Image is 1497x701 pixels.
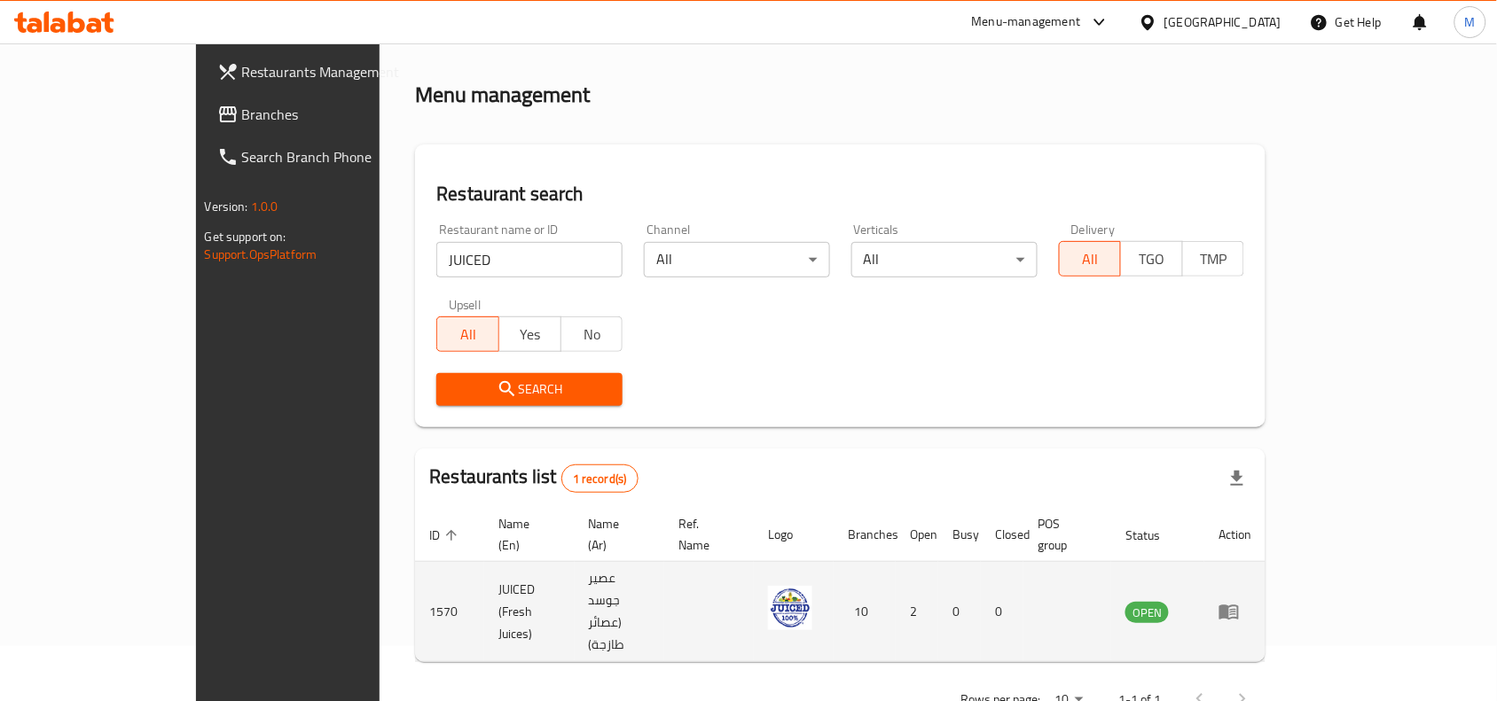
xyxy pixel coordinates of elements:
th: Closed [981,508,1023,562]
td: JUICED (Fresh Juices) [484,562,574,662]
span: TGO [1128,246,1176,272]
span: 1.0.0 [251,195,278,218]
span: Search Branch Phone [242,146,432,167]
label: Upsell [449,299,482,311]
div: Menu-management [972,12,1081,33]
span: M [1465,12,1476,32]
span: Status [1125,525,1183,546]
button: All [436,316,499,352]
h2: Menu management [415,81,590,109]
div: OPEN [1125,602,1169,623]
button: TMP [1182,241,1245,277]
th: Open [896,508,938,562]
button: Yes [498,316,561,352]
input: Search for restaurant name or ID.. [436,242,623,277]
td: 0 [981,562,1023,662]
th: Busy [938,508,981,562]
span: Branches [242,104,432,125]
td: 1570 [415,562,484,662]
td: 10 [834,562,896,662]
span: All [444,322,492,347]
span: POS group [1038,513,1090,556]
div: Export file [1216,457,1258,500]
div: All [851,242,1038,277]
button: All [1059,241,1122,277]
span: Version: [205,195,248,218]
th: Branches [834,508,896,562]
span: Yes [506,322,554,347]
button: TGO [1120,241,1183,277]
span: Search [451,378,608,401]
span: Name (En) [498,513,553,556]
span: All [1067,246,1115,272]
table: enhanced table [415,508,1266,662]
span: ID [429,525,463,546]
span: OPEN [1125,603,1169,623]
button: No [560,316,623,352]
a: Restaurants Management [203,51,446,93]
span: Menu management [492,24,610,45]
span: 1 record(s) [562,471,638,487]
h2: Restaurants list [429,463,638,493]
button: Search [436,373,623,406]
img: JUICED (Fresh Juices) [768,586,812,630]
div: Total records count [561,464,639,493]
th: Logo [754,508,834,562]
th: Action [1204,508,1266,562]
span: Restaurants Management [242,61,432,82]
h2: Restaurant search [436,181,1244,207]
a: Search Branch Phone [203,136,446,178]
li: / [479,24,485,45]
span: Name (Ar) [589,513,644,556]
a: Support.OpsPlatform [205,243,317,266]
div: All [644,242,830,277]
div: Menu [1219,601,1251,622]
span: Ref. Name [678,513,733,556]
td: عصير جوسد (عصائر طازجة) [575,562,665,662]
span: Get support on: [205,225,286,248]
div: [GEOGRAPHIC_DATA] [1164,12,1281,32]
span: No [568,322,616,347]
span: TMP [1190,246,1238,272]
a: Branches [203,93,446,136]
td: 0 [938,562,981,662]
label: Delivery [1071,223,1116,236]
td: 2 [896,562,938,662]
